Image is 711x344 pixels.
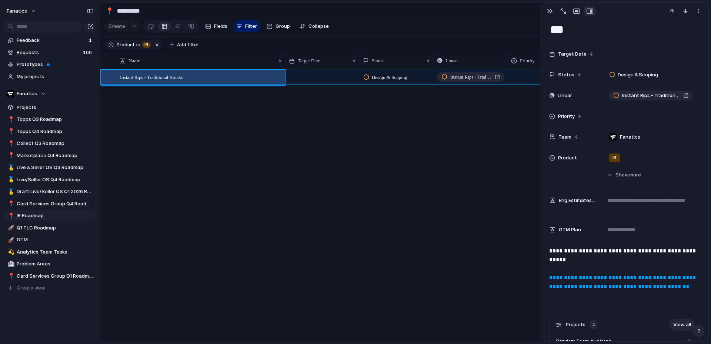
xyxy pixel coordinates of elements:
[8,115,13,124] div: 📍
[17,236,94,244] span: GTM
[263,20,294,32] button: Group
[3,5,40,17] button: fanatics
[141,41,152,49] button: IR
[17,176,94,183] span: Live/Seller OS Q4 Roadmap
[7,7,27,15] span: fanatics
[7,128,14,135] button: 📍
[17,37,87,44] span: Feedback
[4,126,96,137] div: 📍Topps Q4 Roadmap
[17,128,94,135] span: Topps Q4 Roadmap
[445,57,458,64] span: Linear
[7,224,14,232] button: 🚀
[615,171,629,179] span: Show
[17,248,94,256] span: Analytics Team Tasks
[558,154,577,162] span: Product
[8,248,13,256] div: 💫
[17,116,94,123] span: Topps Q3 Roadmap
[214,23,227,30] span: Fields
[17,140,94,147] span: Collect Q3 Roadmap
[7,248,14,256] button: 💫
[8,175,13,184] div: 🥇
[104,5,116,17] button: 📍
[4,258,96,269] a: 🏥Problem Areas
[4,71,96,82] a: My projects
[7,236,14,244] button: 🚀
[4,234,96,245] a: 🚀GTM
[612,154,617,162] span: IR
[17,200,94,208] span: Card Services Group Q4 Roadmap
[17,61,94,68] span: Prototypes
[17,188,94,195] span: Draft Live/Seller OS Q1 2026 Roadmap
[276,23,290,30] span: Group
[4,138,96,149] div: 📍Collect Q3 Roadmap
[437,72,504,82] a: Instant Rips - Traditional Breaks
[8,236,13,244] div: 🚀
[8,139,13,148] div: 📍
[297,20,332,32] button: Collapse
[4,47,96,58] a: Requests100
[590,320,597,329] div: 4
[166,40,203,50] button: Add filter
[558,133,571,141] span: Team
[609,91,693,100] a: Instant Rips - Traditional Breaks
[558,92,572,99] span: Linear
[618,71,658,79] span: Design & Scoping
[8,151,13,160] div: 📍
[558,71,574,79] span: Status
[450,73,492,81] span: Instant Rips - Traditional Breaks
[629,171,641,179] span: more
[4,162,96,173] a: 🥇Live & Seller OS Q3 Roadmap
[7,260,14,268] button: 🏥
[4,271,96,282] div: 📍Card Services Group Q1 Roadmap
[8,127,13,136] div: 📍
[144,42,148,48] span: IR
[7,164,14,171] button: 🥇
[669,319,695,331] a: View all
[7,272,14,280] button: 📍
[136,42,140,48] span: is
[8,212,13,220] div: 📍
[17,212,94,219] span: IR Roadmap
[8,224,13,232] div: 🚀
[233,20,260,32] button: Filter
[559,197,597,204] span: Eng Estimates (B/iOs/A/W) in Cycles
[8,199,13,208] div: 📍
[7,116,14,123] button: 📍
[4,210,96,221] a: 📍IR Roadmap
[106,6,114,16] div: 📍
[4,59,96,70] a: Prototypes
[17,260,94,268] span: Problem Areas
[558,50,587,58] span: Target Date
[372,57,384,64] span: Status
[298,57,320,64] span: Target Date
[7,176,14,183] button: 🥇
[620,133,640,141] span: Fanatics
[4,222,96,234] a: 🚀Q1 TLC Roadmap
[8,188,13,196] div: 🥇
[177,42,198,48] span: Add filter
[202,20,230,32] button: Fields
[566,321,585,328] span: Projects
[4,150,96,161] a: 📍Marketplace Q4 Roadmap
[17,90,37,97] span: Fanatics
[4,114,96,125] a: 📍Topps Q3 Roadmap
[4,174,96,185] a: 🥇Live/Seller OS Q4 Roadmap
[558,113,575,120] span: Priority
[17,49,81,56] span: Requests
[4,198,96,209] a: 📍Card Services Group Q4 Roadmap
[4,35,96,46] a: Feedback1
[7,212,14,219] button: 📍
[17,164,94,171] span: Live & Seller OS Q3 Roadmap
[7,200,14,208] button: 📍
[7,140,14,147] button: 📍
[4,282,96,294] button: Create view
